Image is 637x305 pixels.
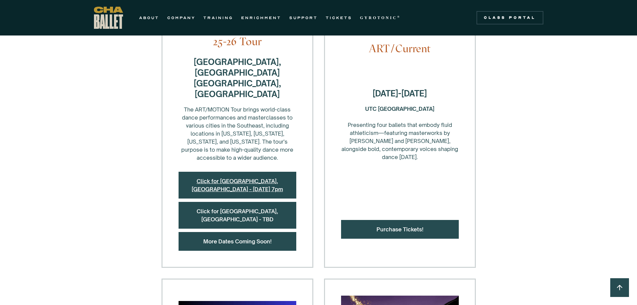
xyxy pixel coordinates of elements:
[289,14,318,22] a: SUPPORT
[360,14,401,22] a: GYROTONIC®
[203,14,233,22] a: TRAINING
[373,88,427,98] strong: [DATE]-[DATE]
[241,14,281,22] a: ENRICHMENT
[377,226,423,233] a: Purchase Tickets!
[360,15,397,20] strong: GYROTONIC
[476,11,543,24] a: Class Portal
[167,14,195,22] a: COMPANY
[341,42,459,55] h4: ART/Current
[139,14,159,22] a: ABOUT
[192,178,283,193] a: Click for [GEOGRAPHIC_DATA], [GEOGRAPHIC_DATA] - [DATE] 7pm
[397,15,401,18] sup: ®
[194,57,281,99] strong: [GEOGRAPHIC_DATA], [GEOGRAPHIC_DATA] [GEOGRAPHIC_DATA], [GEOGRAPHIC_DATA]
[203,238,272,245] a: More Dates Coming Soon!
[179,105,296,162] div: The ART/MOTION Tour brings world-class dance performances and masterclasses to various cities in ...
[94,7,123,29] a: home
[341,105,459,161] div: Presenting four ballets that embody fluid athleticism—featuring masterworks by [PERSON_NAME] and ...
[197,208,278,223] a: Click for [GEOGRAPHIC_DATA], [GEOGRAPHIC_DATA] - TBD
[326,14,352,22] a: TICKETS
[481,15,539,20] div: Class Portal
[179,35,296,48] h4: 25-26 Tour
[365,105,434,112] strong: UTC [GEOGRAPHIC_DATA] ‍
